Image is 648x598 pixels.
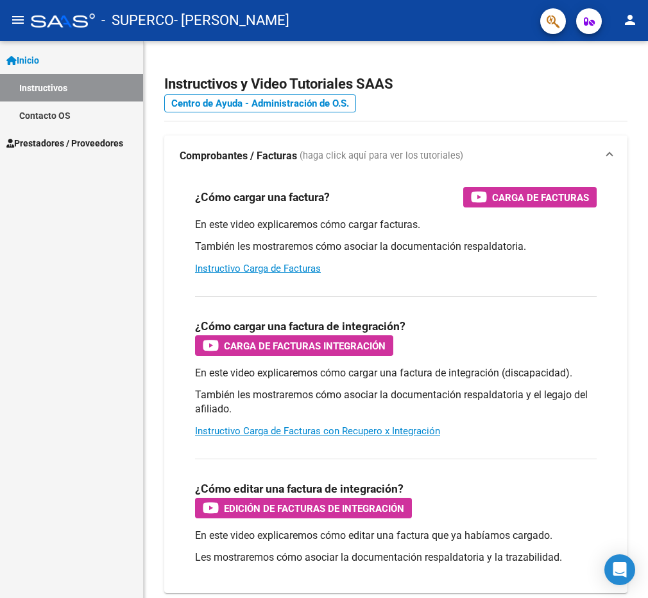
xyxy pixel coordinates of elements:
mat-icon: menu [10,12,26,28]
span: Prestadores / Proveedores [6,136,123,150]
span: - [PERSON_NAME] [174,6,289,35]
p: También les mostraremos cómo asociar la documentación respaldatoria. [195,240,597,254]
span: (haga click aquí para ver los tutoriales) [300,149,463,163]
strong: Comprobantes / Facturas [180,149,297,163]
a: Instructivo Carga de Facturas [195,263,321,274]
button: Edición de Facturas de integración [195,498,412,518]
span: Carga de Facturas [492,189,589,206]
h3: ¿Cómo editar una factura de integración? [195,480,404,498]
mat-expansion-panel-header: Comprobantes / Facturas (haga click aquí para ver los tutoriales) [164,136,627,177]
p: En este video explicaremos cómo cargar una factura de integración (discapacidad). [195,366,597,380]
p: Les mostraremos cómo asociar la documentación respaldatoria y la trazabilidad. [195,550,597,565]
h3: ¿Cómo cargar una factura de integración? [195,317,405,335]
p: En este video explicaremos cómo editar una factura que ya habíamos cargado. [195,529,597,543]
div: Comprobantes / Facturas (haga click aquí para ver los tutoriales) [164,177,627,593]
h3: ¿Cómo cargar una factura? [195,188,330,206]
button: Carga de Facturas [463,187,597,207]
p: En este video explicaremos cómo cargar facturas. [195,218,597,232]
mat-icon: person [622,12,638,28]
span: - SUPERCO [101,6,174,35]
button: Carga de Facturas Integración [195,335,393,356]
a: Instructivo Carga de Facturas con Recupero x Integración [195,425,440,437]
h2: Instructivos y Video Tutoriales SAAS [164,72,627,96]
span: Carga de Facturas Integración [224,338,386,354]
p: También les mostraremos cómo asociar la documentación respaldatoria y el legajo del afiliado. [195,388,597,416]
span: Inicio [6,53,39,67]
a: Centro de Ayuda - Administración de O.S. [164,94,356,112]
div: Open Intercom Messenger [604,554,635,585]
span: Edición de Facturas de integración [224,500,404,516]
